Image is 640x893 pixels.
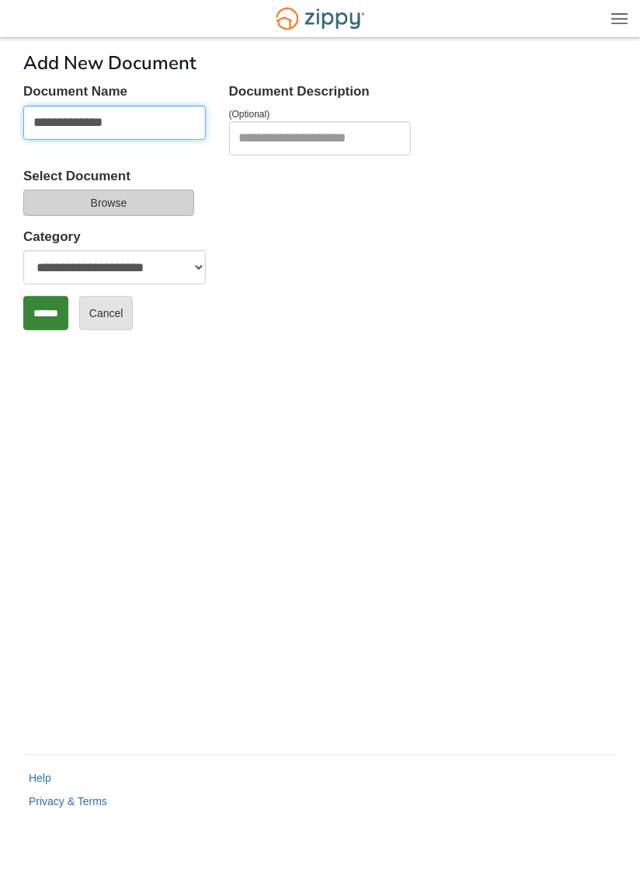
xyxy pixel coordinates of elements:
label: Select Document [23,167,206,186]
a: Privacy & Terms [29,796,107,808]
input: Document Name [23,106,206,140]
label: Document Name [23,82,127,101]
img: Mobile Dropdown Menu [611,12,628,24]
label: Category [23,228,81,246]
label: Document Description [229,82,370,101]
input: Document Description [229,121,412,155]
h1: Add New Document [23,53,617,73]
a: Help [29,773,51,785]
span: Browse [91,197,127,209]
span: (Optional) [229,109,270,120]
a: Cancel [79,296,134,330]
